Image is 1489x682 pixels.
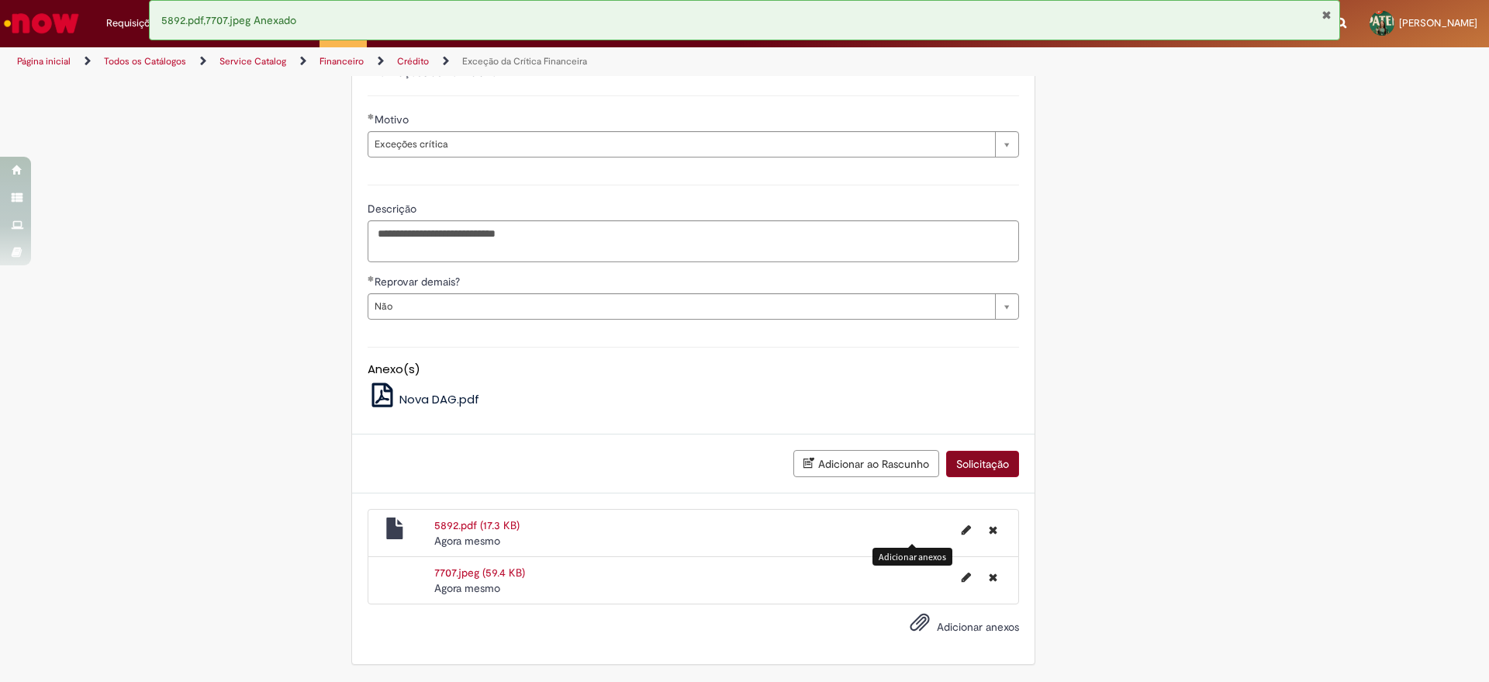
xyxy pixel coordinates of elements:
span: Descrição [368,202,420,216]
span: Agora mesmo [434,534,500,548]
a: Nova DAG.pdf [368,391,480,407]
button: Excluir 5892.pdf [979,518,1007,542]
span: Requisições [106,16,161,31]
label: Informações de Formulário [368,65,497,79]
span: Obrigatório Preenchido [368,275,375,282]
a: Crédito [397,55,429,68]
button: Editar nome de arquivo 7707.jpeg [952,565,980,590]
a: Financeiro [320,55,364,68]
h5: Anexo(s) [368,363,1019,376]
time: 28/08/2025 17:28:24 [434,534,500,548]
img: ServiceNow [2,8,81,39]
div: Adicionar anexos [872,548,952,566]
span: Agora mesmo [434,581,500,595]
span: Não [375,294,987,319]
a: 5892.pdf (17.3 KB) [434,518,520,532]
button: Editar nome de arquivo 5892.pdf [952,518,980,542]
a: Service Catalog [219,55,286,68]
span: Nova DAG.pdf [399,391,479,407]
textarea: Descrição [368,220,1019,262]
a: Página inicial [17,55,71,68]
ul: Trilhas de página [12,47,981,76]
button: Fechar Notificação [1321,9,1332,21]
a: 7707.jpeg (59.4 KB) [434,566,525,580]
time: 28/08/2025 17:28:24 [434,581,500,595]
a: Todos os Catálogos [104,55,186,68]
span: Adicionar anexos [937,621,1019,635]
button: Adicionar ao Rascunho [793,450,939,477]
span: [PERSON_NAME] [1399,16,1477,29]
a: Exceção da Crítica Financeira [462,55,587,68]
button: Solicitação [946,451,1019,477]
span: Obrigatório Preenchido [368,113,375,119]
span: 5892.pdf,7707.jpeg Anexado [161,13,296,27]
button: Adicionar anexos [906,608,934,644]
span: Reprovar demais? [375,275,463,289]
button: Excluir 7707.jpeg [979,565,1007,590]
span: Exceções crítica [375,132,987,157]
span: Motivo [375,113,412,126]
